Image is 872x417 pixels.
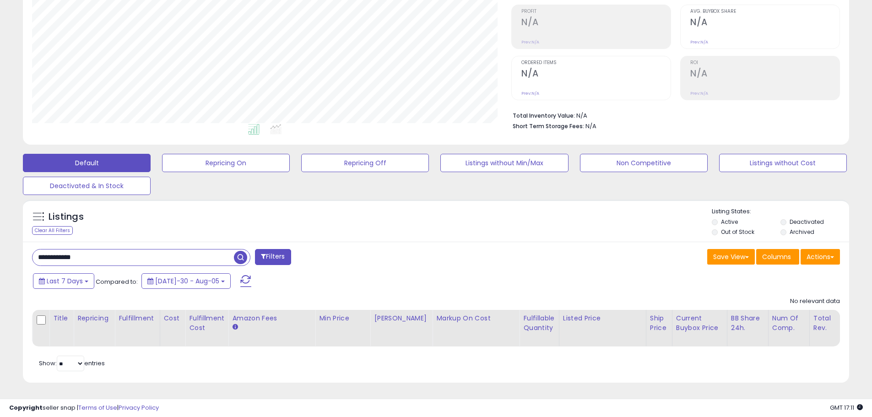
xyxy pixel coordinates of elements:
[39,359,105,368] span: Show: entries
[32,226,73,235] div: Clear All Filters
[433,310,520,347] th: The percentage added to the cost of goods (COGS) that forms the calculator for Min & Max prices.
[563,314,642,323] div: Listed Price
[9,403,43,412] strong: Copyright
[521,17,671,29] h2: N/A
[585,122,596,130] span: N/A
[78,403,117,412] a: Terms of Use
[813,314,847,333] div: Total Rev.
[513,122,584,130] b: Short Term Storage Fees:
[790,228,814,236] label: Archived
[721,218,738,226] label: Active
[830,403,863,412] span: 2025-08-13 17:11 GMT
[690,91,708,96] small: Prev: N/A
[676,314,723,333] div: Current Buybox Price
[690,60,840,65] span: ROI
[707,249,755,265] button: Save View
[9,404,159,412] div: seller snap | |
[513,112,575,119] b: Total Inventory Value:
[523,314,555,333] div: Fulfillable Quantity
[513,109,833,120] li: N/A
[712,207,849,216] p: Listing States:
[77,314,111,323] div: Repricing
[790,218,824,226] label: Deactivated
[374,314,428,323] div: [PERSON_NAME]
[155,276,219,286] span: [DATE]-30 - Aug-05
[162,154,290,172] button: Repricing On
[440,154,568,172] button: Listings without Min/Max
[119,403,159,412] a: Privacy Policy
[801,249,840,265] button: Actions
[189,314,224,333] div: Fulfillment Cost
[53,314,70,323] div: Title
[580,154,708,172] button: Non Competitive
[49,211,84,223] h5: Listings
[719,154,847,172] button: Listings without Cost
[119,314,156,323] div: Fulfillment
[23,177,151,195] button: Deactivated & In Stock
[164,314,182,323] div: Cost
[772,314,806,333] div: Num of Comp.
[762,252,791,261] span: Columns
[33,273,94,289] button: Last 7 Days
[690,39,708,45] small: Prev: N/A
[319,314,366,323] div: Min Price
[756,249,799,265] button: Columns
[23,154,151,172] button: Default
[521,68,671,81] h2: N/A
[650,314,668,333] div: Ship Price
[690,68,840,81] h2: N/A
[301,154,429,172] button: Repricing Off
[721,228,754,236] label: Out of Stock
[232,314,311,323] div: Amazon Fees
[47,276,83,286] span: Last 7 Days
[731,314,764,333] div: BB Share 24h.
[790,297,840,306] div: No relevant data
[141,273,231,289] button: [DATE]-30 - Aug-05
[521,39,539,45] small: Prev: N/A
[436,314,515,323] div: Markup on Cost
[521,60,671,65] span: Ordered Items
[232,323,238,331] small: Amazon Fees.
[690,17,840,29] h2: N/A
[255,249,291,265] button: Filters
[521,91,539,96] small: Prev: N/A
[96,277,138,286] span: Compared to:
[521,9,671,14] span: Profit
[690,9,840,14] span: Avg. Buybox Share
